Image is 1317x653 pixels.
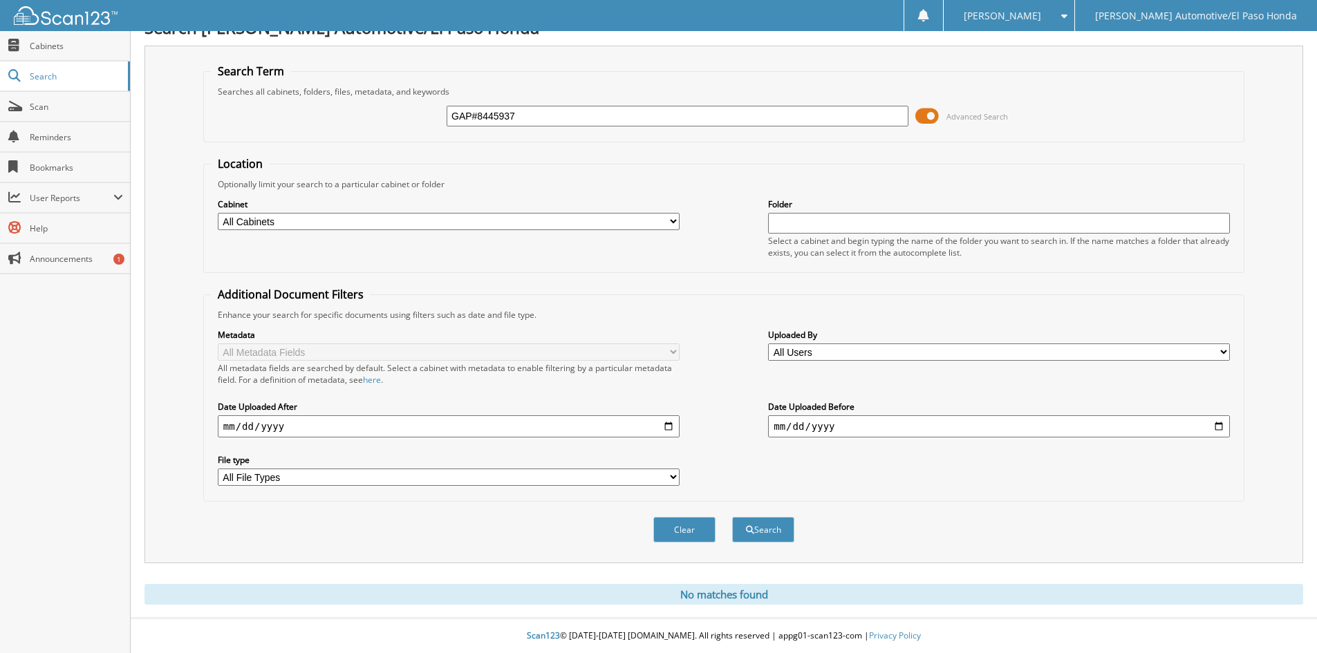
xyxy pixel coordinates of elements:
[218,362,680,386] div: All metadata fields are searched by default. Select a cabinet with metadata to enable filtering b...
[30,70,121,82] span: Search
[30,253,123,265] span: Announcements
[218,401,680,413] label: Date Uploaded After
[218,198,680,210] label: Cabinet
[768,401,1230,413] label: Date Uploaded Before
[30,101,123,113] span: Scan
[653,517,716,542] button: Clear
[211,64,291,79] legend: Search Term
[30,223,123,234] span: Help
[363,374,381,386] a: here
[211,178,1237,190] div: Optionally limit your search to a particular cabinet or folder
[527,630,560,641] span: Scan123
[113,254,124,265] div: 1
[1095,12,1297,20] span: [PERSON_NAME] Automotive/El Paso Honda
[964,12,1041,20] span: [PERSON_NAME]
[211,156,270,171] legend: Location
[211,309,1237,321] div: Enhance your search for specific documents using filters such as date and file type.
[768,198,1230,210] label: Folder
[211,287,371,302] legend: Additional Document Filters
[946,111,1008,122] span: Advanced Search
[144,584,1303,605] div: No matches found
[218,454,680,466] label: File type
[869,630,921,641] a: Privacy Policy
[30,162,123,173] span: Bookmarks
[218,415,680,437] input: start
[131,619,1317,653] div: © [DATE]-[DATE] [DOMAIN_NAME]. All rights reserved | appg01-scan123-com |
[768,235,1230,258] div: Select a cabinet and begin typing the name of the folder you want to search in. If the name match...
[30,131,123,143] span: Reminders
[218,329,680,341] label: Metadata
[732,517,794,542] button: Search
[211,86,1237,97] div: Searches all cabinets, folders, files, metadata, and keywords
[768,415,1230,437] input: end
[14,6,118,25] img: scan123-logo-white.svg
[768,329,1230,341] label: Uploaded By
[30,192,113,204] span: User Reports
[30,40,123,52] span: Cabinets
